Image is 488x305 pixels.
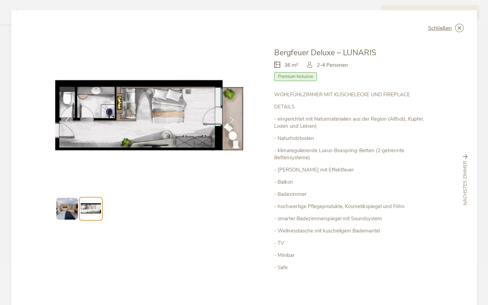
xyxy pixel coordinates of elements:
p: - Wellnesstasche mit kuscheligem Bademantel [274,227,433,235]
p: - Balkon [274,179,433,186]
span: Schließen [428,25,452,31]
span: 36 m² [284,62,298,69]
img: Preview [81,199,101,219]
p: - Naturholzboden [274,135,433,142]
span: Bergfeuer Deluxe – LUNARIS [274,47,376,58]
p: - Badezimmer [274,191,433,198]
p: - Minibar [274,252,433,259]
p: DETAILS [274,103,433,110]
p: - klimaregulierende Luxus-Boxspring-Betten (2 getrennte Bettensysteme) [274,147,433,161]
img: Bergfeuer Deluxe – LUNARIS [55,47,243,188]
p: - smarter Badezimmerspiegel mit Soundsystem [274,215,433,222]
p: - TV [274,240,433,247]
p: - [PERSON_NAME] mit Effektfeuer [274,166,433,174]
img: Preview [56,198,78,220]
span: 2-4 Personen [317,62,348,69]
span: Premium Inclusive [274,72,317,81]
p: - hochwertige Pflegeprodukte, Kosmetikspiegel und Föhn [274,203,433,210]
p: - eingerichtet mit Naturmaterialien aus der Region (Altholz, Kupfer, Loden und Leinen) [274,116,433,130]
span: nächstes Zimmer [462,161,469,206]
p: WOHLFÜHLZIMMER MIT KUSCHELECKE UND FIREPLACE [274,91,433,98]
